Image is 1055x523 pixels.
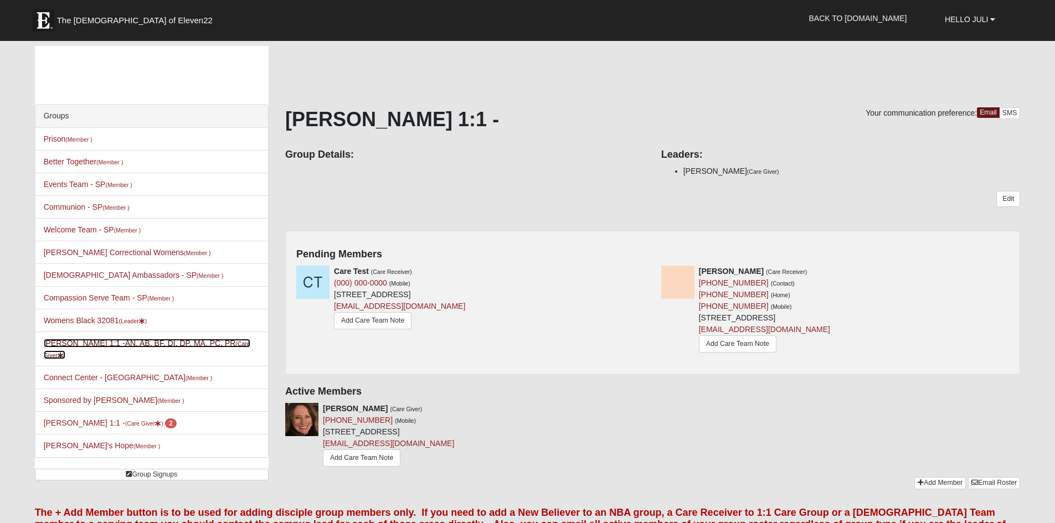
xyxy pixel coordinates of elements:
small: (Mobile) [395,417,416,424]
a: Events Team - SP(Member ) [44,180,132,189]
a: [PERSON_NAME]'s Hope(Member ) [44,441,161,450]
a: Edit [996,191,1020,207]
small: (Member ) [157,397,184,404]
div: Groups [35,105,268,128]
span: Your communication preference: [866,108,977,117]
a: [PERSON_NAME] Correctional Womens(Member ) [44,248,211,257]
a: Better Together(Member ) [44,157,123,166]
strong: Care Test [334,267,369,276]
span: number of pending members [165,418,177,428]
strong: [PERSON_NAME] [699,267,764,276]
a: [EMAIL_ADDRESS][DOMAIN_NAME] [323,439,454,448]
small: (Care Receiver) [371,268,412,275]
a: Compassion Serve Team - SP(Member ) [44,293,174,302]
h4: Active Members [285,386,1020,398]
a: [EMAIL_ADDRESS][DOMAIN_NAME] [699,325,830,334]
small: (Contact) [771,280,795,287]
a: Connect Center - [GEOGRAPHIC_DATA](Member ) [44,373,213,382]
div: [STREET_ADDRESS] [323,403,454,469]
a: [DEMOGRAPHIC_DATA] Ambassadors - SP(Member ) [44,271,224,279]
a: Email Roster [968,477,1020,489]
small: (Member ) [133,443,160,449]
a: [PHONE_NUMBER] [699,290,769,299]
a: Group Signups [35,469,269,480]
small: (Member ) [186,375,212,381]
a: [PERSON_NAME] 1:1 -AN, AB, BF, DI, DP, MA, PC, PR(Care Giver) [44,339,250,359]
a: Add Care Team Note [699,335,776,353]
small: (Mobile) [771,303,792,310]
small: (Leader ) [119,318,147,324]
a: Communion - SP(Member ) [44,203,130,211]
small: (Care Giver) [747,168,779,175]
a: [PHONE_NUMBER] [699,302,769,310]
a: The [DEMOGRAPHIC_DATA] of Eleven22 [27,4,248,32]
a: [PHONE_NUMBER] [699,278,769,287]
small: (Home) [771,292,790,298]
a: Prison(Member ) [44,134,92,143]
small: (Member ) [96,159,123,165]
a: Add Member [914,477,966,489]
a: Sponsored by [PERSON_NAME](Member ) [44,396,184,405]
a: Hello Juli [936,6,1003,33]
a: [PHONE_NUMBER] [323,416,393,424]
strong: [PERSON_NAME] [323,404,388,413]
img: Eleven22 logo [32,9,54,32]
div: [STREET_ADDRESS] [699,266,830,355]
span: Hello Juli [945,15,989,24]
h1: [PERSON_NAME] 1:1 - [285,107,1020,131]
a: Womens Black 32081(Leader) [44,316,147,325]
span: The [DEMOGRAPHIC_DATA] of Eleven22 [57,15,213,26]
small: (Member ) [102,204,129,211]
a: [EMAIL_ADDRESS][DOMAIN_NAME] [334,302,465,310]
small: (Member ) [105,182,132,188]
small: (Care Receiver) [766,268,807,275]
a: (000) 000-0000 [334,278,387,287]
h4: Group Details: [285,149,645,161]
a: SMS [999,107,1021,119]
small: (Member ) [114,227,141,234]
small: (Member ) [147,295,174,302]
a: Email [977,107,1000,118]
li: [PERSON_NAME] [683,165,1021,177]
h4: Leaders: [661,149,1021,161]
small: (Care Giver ) [44,340,250,359]
small: (Care Giver ) [125,420,163,427]
small: (Member ) [184,250,210,256]
a: [PERSON_NAME] 1:1 -(Care Giver) 2 [44,418,177,427]
a: Add Care Team Note [334,312,411,329]
small: (Member ) [197,272,223,279]
div: [STREET_ADDRESS] [334,266,465,332]
a: Add Care Team Note [323,449,400,467]
a: Back to [DOMAIN_NAME] [801,4,915,32]
small: (Care Giver) [390,406,422,412]
h4: Pending Members [296,248,1009,261]
small: (Member ) [65,136,92,143]
a: Welcome Team - SP(Member ) [44,225,141,234]
small: (Mobile) [389,280,410,287]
